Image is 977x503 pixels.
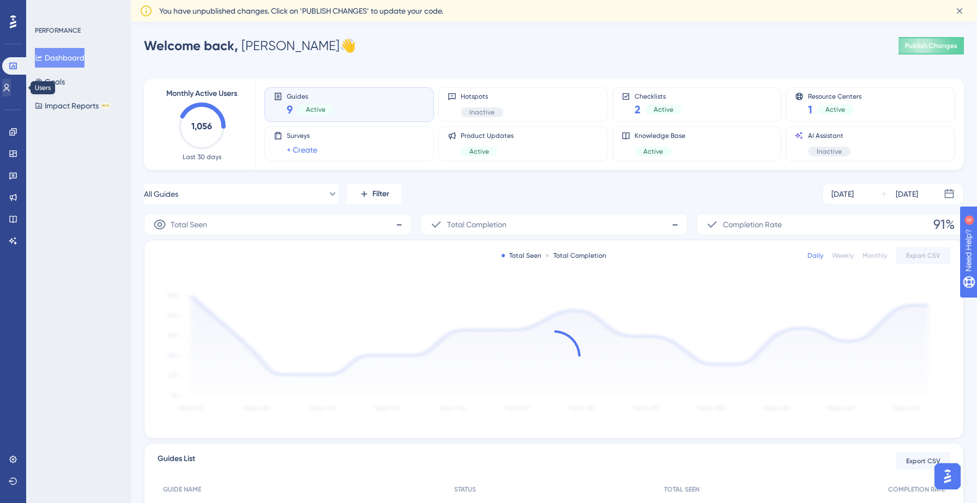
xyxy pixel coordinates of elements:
span: Active [306,105,325,114]
div: Monthly [863,251,887,260]
span: - [672,216,678,233]
span: Welcome back, [144,38,238,53]
span: Inactive [469,108,494,117]
span: Guides List [158,452,195,470]
span: Guides [287,92,334,100]
span: 91% [933,216,955,233]
span: You have unpublished changes. Click on ‘PUBLISH CHANGES’ to update your code. [159,4,443,17]
div: Weekly [832,251,854,260]
div: [DATE] [896,187,918,201]
span: Checklists [635,92,682,100]
span: Last 30 days [183,153,221,161]
span: Product Updates [461,131,514,140]
div: Total Completion [546,251,606,260]
span: 9 [287,102,293,117]
span: Knowledge Base [635,131,685,140]
span: Filter [372,187,389,201]
span: Resource Centers [808,92,861,100]
button: Dashboard [35,48,85,68]
button: All Guides [144,183,338,205]
span: Surveys [287,131,317,140]
span: Publish Changes [905,41,957,50]
span: All Guides [144,187,178,201]
div: Total Seen [502,251,541,260]
span: Active [643,147,663,156]
span: AI Assistant [808,131,851,140]
div: BETA [101,103,111,108]
button: Export CSV [896,247,950,264]
span: 1 [808,102,812,117]
span: Completion Rate [723,218,782,231]
span: Active [469,147,489,156]
span: Need Help? [26,3,68,16]
div: Daily [807,251,823,260]
span: - [396,216,402,233]
span: Export CSV [906,457,940,465]
button: Impact ReportsBETA [35,96,111,116]
iframe: UserGuiding AI Assistant Launcher [931,460,964,493]
span: Active [654,105,673,114]
div: PERFORMANCE [35,26,81,35]
span: GUIDE NAME [163,485,201,494]
text: 1,056 [191,121,212,131]
span: Total Seen [171,218,207,231]
div: 6 [76,5,79,14]
span: TOTAL SEEN [664,485,699,494]
span: Total Completion [447,218,506,231]
div: [PERSON_NAME] 👋 [144,37,356,54]
button: Filter [347,183,401,205]
button: Export CSV [896,452,950,470]
span: 2 [635,102,641,117]
span: Inactive [817,147,842,156]
span: Active [825,105,845,114]
span: Monthly Active Users [166,87,237,100]
div: [DATE] [831,187,854,201]
span: COMPLETION RATE [888,485,945,494]
span: Hotspots [461,92,503,101]
span: STATUS [454,485,476,494]
a: + Create [287,143,317,156]
button: Publish Changes [898,37,964,54]
span: Export CSV [906,251,940,260]
button: Goals [35,72,65,92]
